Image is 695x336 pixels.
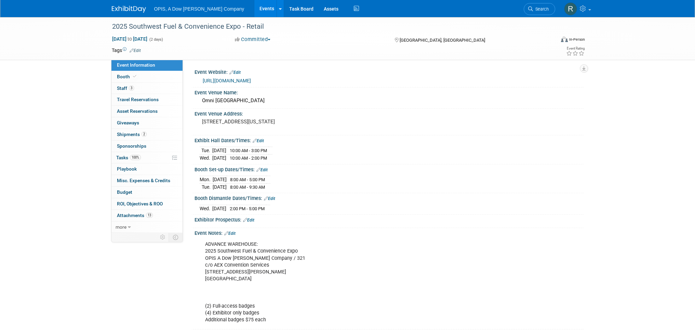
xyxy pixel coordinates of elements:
[117,166,137,172] span: Playbook
[256,167,268,172] a: Edit
[117,62,155,68] span: Event Information
[230,206,265,211] span: 2:00 PM - 5:00 PM
[116,224,126,230] span: more
[112,6,146,13] img: ExhibitDay
[569,37,585,42] div: In-Person
[112,36,148,42] span: [DATE] [DATE]
[130,48,141,53] a: Edit
[117,201,163,206] span: ROI, Objectives & ROO
[117,213,153,218] span: Attachments
[195,67,584,76] div: Event Website:
[195,109,584,117] div: Event Venue Address:
[230,156,267,161] span: 10:00 AM - 2:00 PM
[195,215,584,224] div: Exhibitor Prospectus:
[195,228,584,237] div: Event Notes:
[229,70,241,75] a: Edit
[203,78,251,83] a: [URL][DOMAIN_NAME]
[117,143,146,149] span: Sponsorships
[400,38,485,43] span: [GEOGRAPHIC_DATA], [GEOGRAPHIC_DATA]
[111,117,183,129] a: Giveaways
[117,120,139,125] span: Giveaways
[111,198,183,210] a: ROI, Objectives & ROO
[117,85,134,91] span: Staff
[133,75,136,78] i: Booth reservation complete
[200,95,578,106] div: Omni [GEOGRAPHIC_DATA]
[200,154,212,162] td: Wed.
[200,183,213,190] td: Tue.
[200,238,508,327] div: ADVANCE WAREHOUSE: 2025 Southwest Fuel & Convenience Expo OPIS A Dow [PERSON_NAME] Company / 321 ...
[253,138,264,143] a: Edit
[117,108,158,114] span: Asset Reservations
[117,74,138,79] span: Booth
[117,178,170,183] span: Misc. Expenses & Credits
[195,135,584,144] div: Exhibit Hall Dates/Times:
[157,233,169,242] td: Personalize Event Tab Strip
[213,176,227,184] td: [DATE]
[230,177,265,182] span: 8:00 AM - 5:00 PM
[224,231,236,236] a: Edit
[149,37,163,42] span: (2 days)
[243,218,254,223] a: Edit
[200,176,213,184] td: Mon.
[117,97,159,102] span: Travel Reservations
[212,147,226,154] td: [DATE]
[111,94,183,105] a: Travel Reservations
[111,210,183,221] a: Attachments13
[117,189,132,195] span: Budget
[195,193,584,202] div: Booth Dismantle Dates/Times:
[212,154,226,162] td: [DATE]
[111,175,183,186] a: Misc. Expenses & Credits
[561,37,568,42] img: Format-Inperson.png
[202,119,349,125] pre: [STREET_ADDRESS][US_STATE]
[195,164,584,173] div: Booth Set-up Dates/Times:
[564,2,577,15] img: Renee Ortner
[146,213,153,218] span: 13
[515,36,585,46] div: Event Format
[232,36,273,43] button: Committed
[142,132,147,137] span: 2
[111,140,183,152] a: Sponsorships
[200,205,212,212] td: Wed.
[230,148,267,153] span: 10:00 AM - 3:00 PM
[154,6,244,12] span: OPIS, A Dow [PERSON_NAME] Company
[126,36,133,42] span: to
[200,147,212,154] td: Tue.
[111,221,183,233] a: more
[111,106,183,117] a: Asset Reservations
[195,88,584,96] div: Event Venue Name:
[112,47,141,54] td: Tags
[110,21,545,33] div: 2025 Southwest Fuel & Convenience Expo - Retail
[117,132,147,137] span: Shipments
[111,59,183,71] a: Event Information
[111,187,183,198] a: Budget
[129,85,134,91] span: 3
[212,205,226,212] td: [DATE]
[111,71,183,82] a: Booth
[230,185,265,190] span: 8:00 AM - 9:30 AM
[264,196,275,201] a: Edit
[111,129,183,140] a: Shipments2
[566,47,585,50] div: Event Rating
[111,152,183,163] a: Tasks100%
[111,163,183,175] a: Playbook
[169,233,183,242] td: Toggle Event Tabs
[524,3,555,15] a: Search
[116,155,141,160] span: Tasks
[130,155,141,160] span: 100%
[111,83,183,94] a: Staff3
[533,6,549,12] span: Search
[213,183,227,190] td: [DATE]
